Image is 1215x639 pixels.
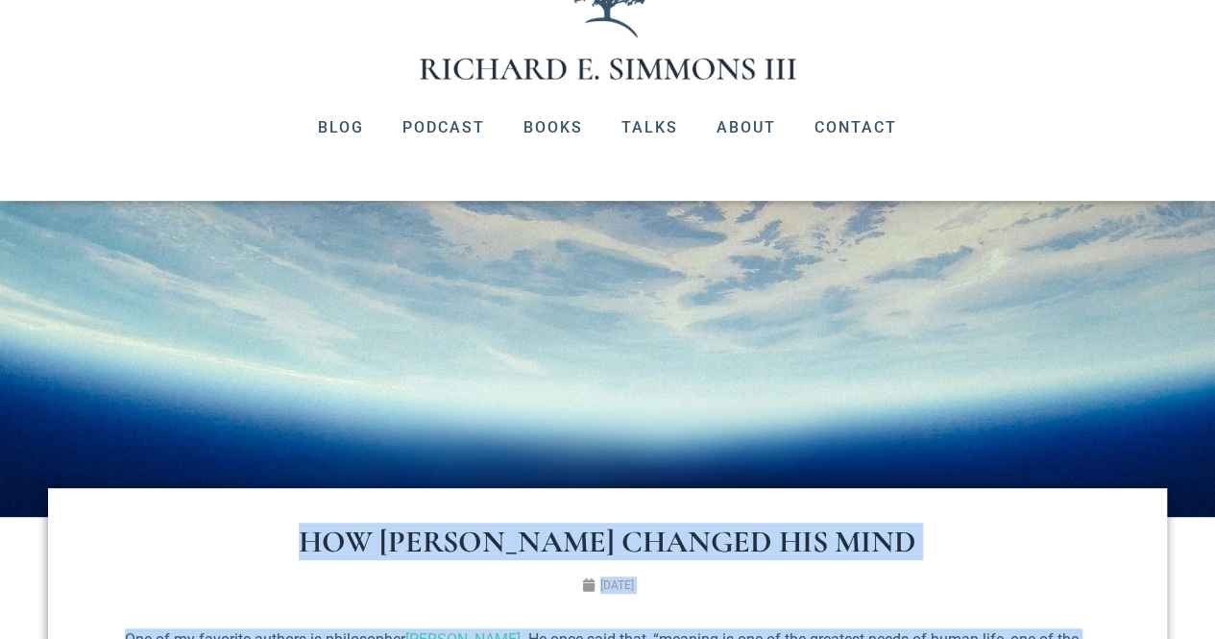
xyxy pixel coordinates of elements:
[795,103,916,153] a: Contact
[602,103,697,153] a: Talks
[299,103,383,153] a: Blog
[383,103,504,153] a: Podcast
[697,103,795,153] a: About
[600,578,634,592] time: [DATE]
[582,577,634,594] a: [DATE]
[125,527,1090,557] h1: How [PERSON_NAME] Changed His Mind
[504,103,602,153] a: Books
